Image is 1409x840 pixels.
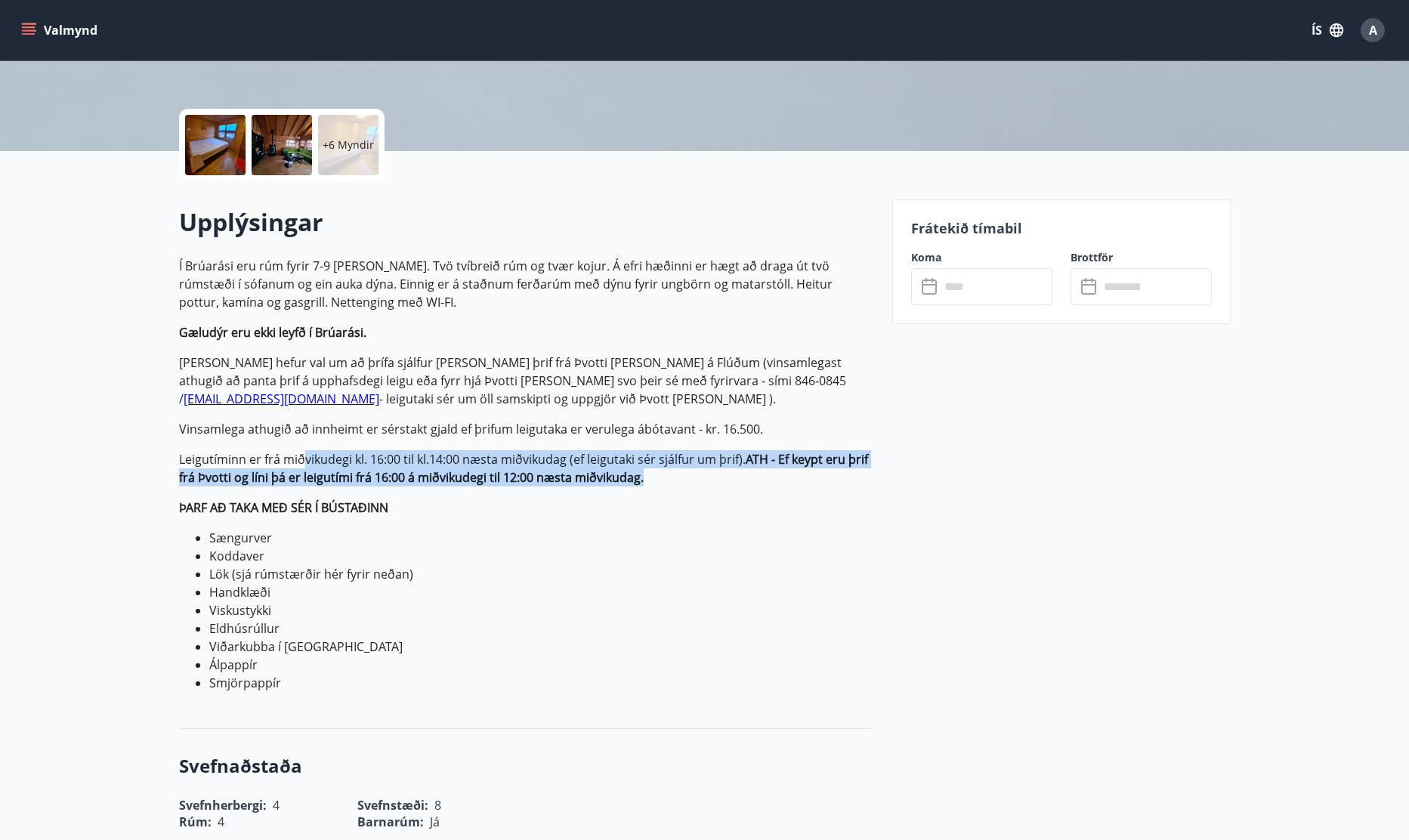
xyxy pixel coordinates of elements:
li: Handklæði [209,583,874,601]
li: Viðarkubba í [GEOGRAPHIC_DATA] [209,638,874,656]
li: Sængurver [209,529,874,547]
a: [EMAIL_ADDRESS][DOMAIN_NAME] [184,391,379,407]
li: Viskustykki [209,601,874,619]
li: Smjörpappír [209,674,874,692]
p: [PERSON_NAME] hefur val um að þrífa sjálfur [PERSON_NAME] þrif frá Þvotti [PERSON_NAME] á Flúðum ... [179,354,874,408]
span: A [1369,22,1377,39]
button: ÍS [1303,17,1352,44]
span: Já [430,814,440,830]
p: +6 Myndir [323,137,374,153]
h2: Upplýsingar [179,205,874,239]
h3: Svefnaðstaða [179,753,874,779]
p: Leigutíminn er frá miðvikudegi kl. 16:00 til kl.14:00 næsta miðvikudag (ef leigutaki sér sjálfur ... [179,450,874,486]
label: Brottför [1071,250,1212,265]
strong: Gæludýr eru ekki leyfð í Brúarási. [179,324,366,341]
strong: ATH - Ef keypt eru þrif frá Þvotti og líni þá er leigutími frá 16:00 á miðvikudegi til 12:00 næst... [179,451,868,486]
li: Eldhúsrúllur [209,619,874,638]
button: menu [18,17,104,44]
p: Frátekið tímabil [911,218,1212,238]
label: Koma [911,250,1052,265]
p: Í Brúarási eru rúm fyrir 7-9 [PERSON_NAME]. Tvö tvíbreið rúm og tvær kojur. Á efri hæðinni er hæg... [179,257,874,311]
li: Álpappír [209,656,874,674]
li: Lök (sjá rúmstærðir hér fyrir neðan) [209,565,874,583]
button: A [1355,12,1391,48]
strong: ÞARF AÐ TAKA MEÐ SÉR Í BÚSTAÐINN [179,499,388,516]
span: 4 [218,814,224,830]
p: Vinsamlega athugið að innheimt er sérstakt gjald ef þrifum leigutaka er verulega ábótavant - kr. ... [179,420,874,438]
span: Rúm : [179,814,212,830]
span: Barnarúm : [357,814,424,830]
li: Koddaver [209,547,874,565]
